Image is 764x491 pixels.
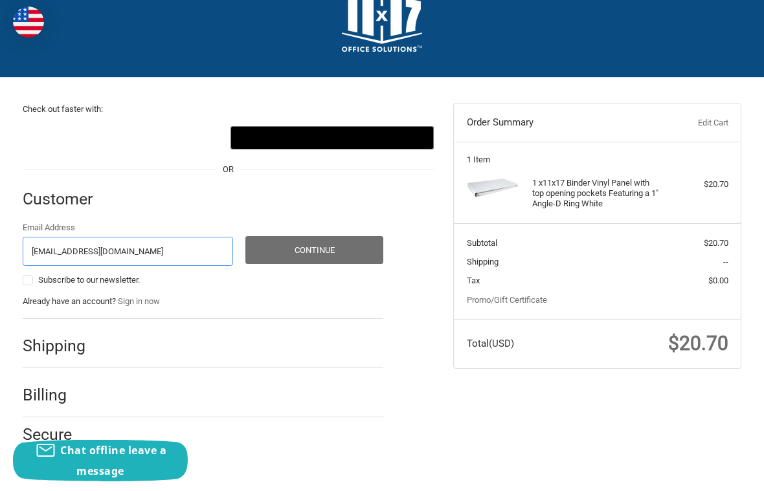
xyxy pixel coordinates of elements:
p: Already have an account? [23,295,384,308]
div: $20.70 [663,178,728,191]
h2: Customer [23,189,98,209]
h3: Order Summary [467,116,647,129]
span: $0.00 [708,276,728,285]
h4: 1 x 11x17 Binder Vinyl Panel with top opening pockets Featuring a 1" Angle-D Ring White [532,178,660,210]
iframe: PayPal-paypal [23,126,226,149]
span: Total (USD) [467,338,514,349]
span: Subscribe to our newsletter. [38,275,140,285]
button: Chat offline leave a message [13,440,188,481]
a: Edit Cart [646,116,728,129]
h3: 1 Item [467,155,728,165]
p: Check out faster with: [23,103,434,116]
span: Tax [467,276,480,285]
a: Promo/Gift Certificate [467,295,547,305]
h2: Secure Payment [23,424,108,465]
span: -- [723,257,728,267]
span: OR [216,163,240,176]
button: Google Pay [230,126,434,149]
button: Continue [245,236,383,264]
h2: Billing [23,385,98,405]
span: Chat offline leave a message [60,443,166,478]
label: Email Address [23,221,233,234]
a: Sign in now [118,296,160,306]
img: duty and tax information for United States [13,6,44,38]
h2: Shipping [23,336,98,356]
span: Subtotal [467,238,497,248]
span: $20.70 [704,238,728,248]
span: $20.70 [668,332,728,355]
span: Shipping [467,257,499,267]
